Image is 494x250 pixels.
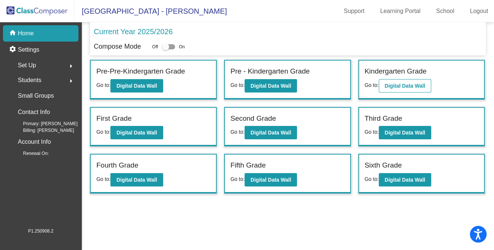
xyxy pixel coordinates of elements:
span: Set Up [18,60,36,71]
span: Students [18,75,41,85]
span: Off [152,43,158,50]
span: Billing: [PERSON_NAME] [11,127,74,134]
button: Digital Data Wall [379,126,431,139]
b: Digital Data Wall [116,83,157,89]
button: Digital Data Wall [110,173,163,186]
mat-icon: settings [9,45,18,54]
button: Digital Data Wall [245,79,297,92]
b: Digital Data Wall [385,83,425,89]
span: Renewal On: [11,150,49,157]
p: Current Year 2025/2026 [94,26,172,37]
p: Contact Info [18,107,50,117]
mat-icon: home [9,29,18,38]
a: Support [338,5,371,17]
label: Second Grade [230,113,276,124]
a: School [430,5,460,17]
label: Fifth Grade [230,160,266,171]
label: Sixth Grade [365,160,402,171]
span: Go to: [96,176,110,182]
b: Digital Data Wall [251,130,291,136]
span: Go to: [365,129,379,135]
b: Digital Data Wall [251,177,291,183]
b: Digital Data Wall [116,130,157,136]
button: Digital Data Wall [245,126,297,139]
span: On [179,43,185,50]
span: Go to: [96,129,110,135]
span: Primary: [PERSON_NAME] [11,120,78,127]
b: Digital Data Wall [251,83,291,89]
button: Digital Data Wall [110,126,163,139]
label: Pre - Kindergarten Grade [230,66,310,77]
button: Digital Data Wall [379,173,431,186]
p: Settings [18,45,39,54]
label: Pre-Pre-Kindergarten Grade [96,66,185,77]
button: Digital Data Wall [110,79,163,92]
a: Logout [464,5,494,17]
span: Go to: [96,82,110,88]
label: Third Grade [365,113,402,124]
button: Digital Data Wall [245,173,297,186]
b: Digital Data Wall [385,130,425,136]
button: Digital Data Wall [379,79,431,92]
p: Account Info [18,137,51,147]
b: Digital Data Wall [385,177,425,183]
p: Compose Mode [94,42,141,52]
label: Fourth Grade [96,160,138,171]
span: Go to: [230,129,245,135]
label: First Grade [96,113,132,124]
label: Kindergarten Grade [365,66,427,77]
a: Learning Portal [374,5,427,17]
span: Go to: [230,176,245,182]
span: [GEOGRAPHIC_DATA] - [PERSON_NAME] [74,5,227,17]
span: Go to: [365,82,379,88]
p: Small Groups [18,91,54,101]
mat-icon: arrow_right [67,77,75,85]
p: Home [18,29,34,38]
span: Go to: [230,82,245,88]
mat-icon: arrow_right [67,62,75,71]
span: Go to: [365,176,379,182]
b: Digital Data Wall [116,177,157,183]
